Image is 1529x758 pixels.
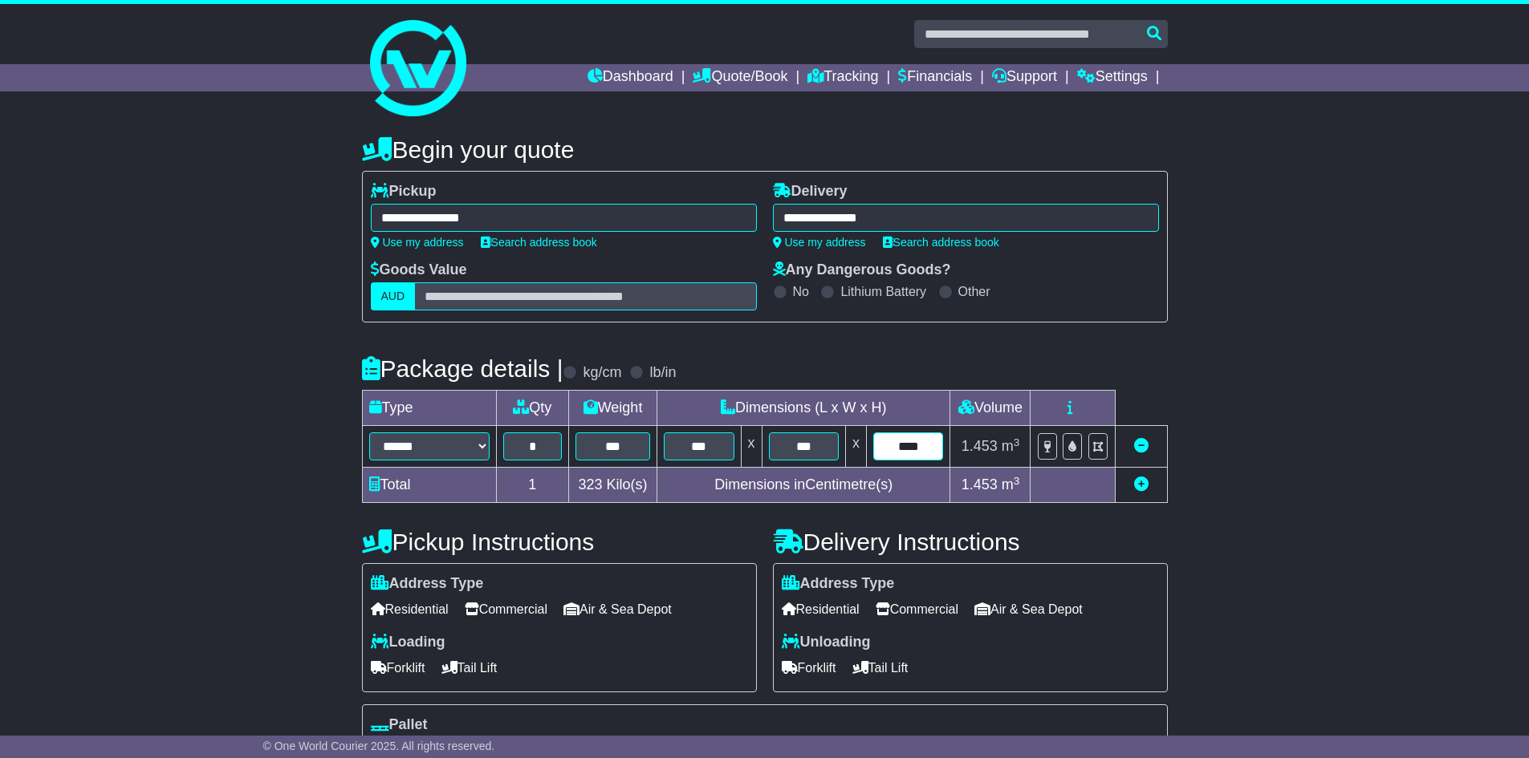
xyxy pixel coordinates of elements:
[371,634,445,651] label: Loading
[1134,438,1149,454] a: Remove this item
[693,64,787,91] a: Quote/Book
[587,64,673,91] a: Dashboard
[992,64,1057,91] a: Support
[371,575,484,593] label: Address Type
[362,529,757,555] h4: Pickup Instructions
[773,183,848,201] label: Delivery
[773,529,1168,555] h4: Delivery Instructions
[962,476,998,492] span: 1.453
[496,468,569,503] td: 1
[1077,64,1148,91] a: Settings
[496,391,569,426] td: Qty
[950,391,1031,426] td: Volume
[362,468,496,503] td: Total
[1002,476,1020,492] span: m
[480,236,597,249] a: Search address book
[263,740,495,752] span: © One World Courier 2025. All rights reserved.
[657,391,950,426] td: Dimensions (L x W x H)
[362,355,563,382] h4: Package details |
[371,716,428,734] label: Pallet
[958,284,990,299] label: Other
[465,597,547,622] span: Commercial
[563,597,672,622] span: Air & Sea Depot
[371,183,437,201] label: Pickup
[962,438,998,454] span: 1.453
[782,597,860,622] span: Residential
[569,391,657,426] td: Weight
[569,468,657,503] td: Kilo(s)
[1014,436,1020,448] sup: 3
[741,426,762,468] td: x
[898,64,972,91] a: Financials
[974,597,1083,622] span: Air & Sea Depot
[441,655,498,680] span: Tail Lift
[852,655,909,680] span: Tail Lift
[362,136,1168,163] h4: Begin your quote
[773,236,866,249] a: Use my address
[845,426,866,468] td: x
[371,261,467,279] label: Goods Value
[1014,475,1020,487] sup: 3
[782,634,871,651] label: Unloading
[876,597,958,622] span: Commercial
[371,236,464,249] a: Use my address
[773,261,951,279] label: Any Dangerous Goods?
[579,476,603,492] span: 323
[882,236,999,249] a: Search address book
[362,391,496,426] td: Type
[1134,476,1149,492] a: Add new item
[782,655,836,680] span: Forklift
[840,284,926,299] label: Lithium Battery
[583,364,621,382] label: kg/cm
[371,282,416,310] label: AUD
[807,64,878,91] a: Tracking
[371,597,449,622] span: Residential
[657,468,950,503] td: Dimensions in Centimetre(s)
[793,284,809,299] label: No
[782,575,895,593] label: Address Type
[1002,438,1020,454] span: m
[649,364,676,382] label: lb/in
[371,655,425,680] span: Forklift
